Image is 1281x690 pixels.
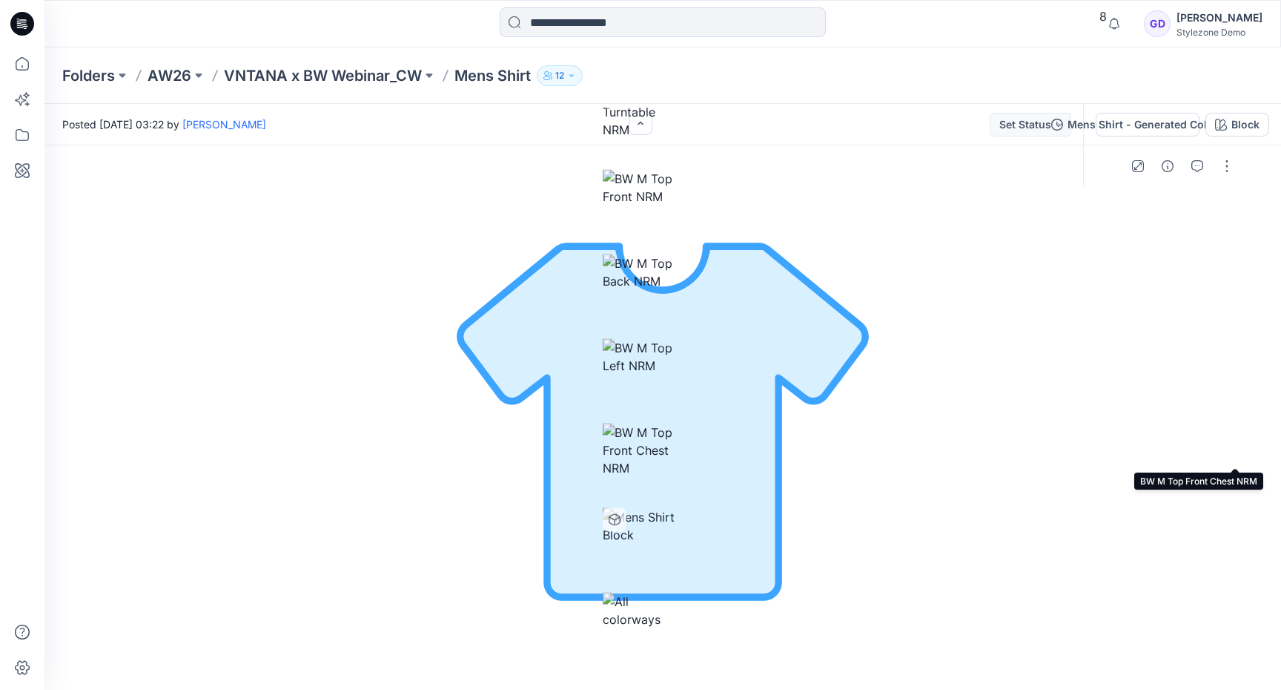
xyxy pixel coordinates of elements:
[1156,154,1179,178] button: Details
[603,592,678,628] img: All colorways
[1231,116,1260,133] div: Block
[555,68,564,84] p: 12
[1144,10,1171,37] div: GD
[292,195,1033,640] img: no-garment-image-220.svg
[1067,116,1245,133] div: Mens Shirt - Generated Colorways
[603,254,678,289] img: BW M Top Back NRM
[603,338,678,374] img: BW M Top Left NRM
[62,116,266,132] span: Posted [DATE] 03:22 by
[1176,9,1262,27] div: [PERSON_NAME]
[454,65,531,86] p: Mens Shirt
[537,65,583,86] button: 12
[148,65,191,86] a: AW26
[603,85,678,138] img: BW M Top Turntable NRM
[603,169,678,205] img: BW M Top Front NRM
[1099,9,1107,24] span: 8
[62,65,115,86] a: Folders
[1205,113,1269,137] button: Block
[1176,27,1262,38] div: Stylezone Demo
[1096,113,1199,137] button: Mens Shirt - Generated Colorways
[182,118,266,131] a: [PERSON_NAME]
[224,65,422,86] a: VNTANA x BW Webinar_CW
[603,507,678,543] img: Mens Shirt Block
[603,423,678,476] img: BW M Top Front Chest NRM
